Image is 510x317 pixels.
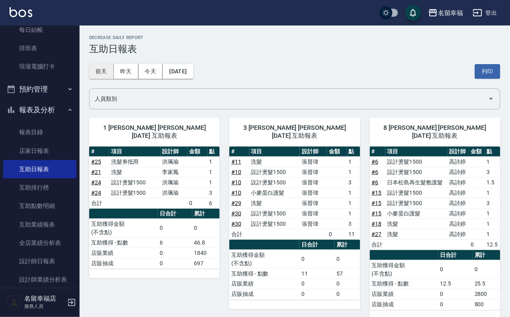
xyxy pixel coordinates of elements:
td: 0 [473,260,500,279]
a: 互助排行榜 [3,178,76,197]
button: 昨天 [114,64,139,79]
td: 店販抽成 [89,258,158,268]
td: 0 [188,198,207,208]
span: 8 [PERSON_NAME] [PERSON_NAME] [DATE] 互助報表 [379,124,491,140]
table: a dense table [229,240,360,300]
td: 小麥蛋白護髮 [385,208,447,219]
th: 設計師 [447,147,469,157]
a: #10 [231,190,241,196]
td: 57 [334,268,360,279]
td: 設計燙髮1500 [249,219,300,229]
td: 洗髮 [249,157,300,167]
a: 全店業績分析表 [3,234,76,252]
td: 互助獲得 - 點數 [370,279,438,289]
td: 1 [485,219,500,229]
td: 日本松島再生髮敷護髮 [385,177,447,188]
td: 高詩婷 [447,157,469,167]
td: 800 [473,299,500,310]
td: 洗髮 [385,229,447,239]
th: 累計 [334,240,360,250]
td: 高詩婷 [447,229,469,239]
td: 0 [327,229,347,239]
td: 6 [158,237,192,248]
span: 3 [PERSON_NAME] [PERSON_NAME] [DATE] 互助報表 [239,124,350,140]
td: 1 [485,229,500,239]
a: 現場電腦打卡 [3,57,76,76]
td: 3 [347,177,360,188]
td: 互助獲得 - 點數 [229,268,299,279]
td: 0 [334,250,360,268]
td: 合計 [89,198,109,208]
button: 報表及分析 [3,100,76,120]
button: Open [485,92,498,105]
a: #6 [372,179,379,186]
td: 設計燙髮1500 [385,188,447,198]
button: 前天 [89,64,114,79]
td: 0 [299,289,334,299]
td: 張晉瑋 [300,177,327,188]
img: Logo [10,7,32,17]
th: 日合計 [158,209,192,219]
td: 0 [334,289,360,299]
a: #27 [372,231,382,237]
td: 0 [158,258,192,268]
td: 1 [485,188,500,198]
table: a dense table [89,209,220,269]
span: 1 [PERSON_NAME] [PERSON_NAME] [DATE] 互助報表 [99,124,210,140]
td: 店販業績 [89,248,158,258]
td: 0 [438,260,473,279]
a: #24 [91,179,101,186]
th: 金額 [188,147,207,157]
table: a dense table [370,147,500,250]
td: 洪珮瑜 [160,188,188,198]
td: 高詩婷 [447,188,469,198]
button: 列印 [475,64,500,79]
td: 0 [438,299,473,310]
table: a dense table [370,250,500,310]
button: [DATE] [163,64,193,79]
td: 46.8 [192,237,220,248]
td: 高詩婷 [447,208,469,219]
a: #30 [231,221,241,227]
td: 合計 [229,229,249,239]
td: 1 [485,208,500,219]
a: #10 [231,169,241,175]
a: #15 [372,210,382,217]
h3: 互助日報表 [89,43,500,55]
th: 設計師 [300,147,327,157]
td: 0 [334,279,360,289]
h2: Decrease Daily Report [89,35,500,40]
td: 12.5 [438,279,473,289]
td: 0 [158,248,192,258]
td: 洪珮瑜 [160,177,188,188]
th: 累計 [192,209,220,219]
th: # [89,147,109,157]
td: 1.5 [485,177,500,188]
a: 互助業績報表 [3,215,76,234]
a: 互助日報表 [3,160,76,178]
td: 3 [485,167,500,177]
a: 互助點數明細 [3,197,76,215]
a: #21 [91,169,101,175]
td: 1 [347,157,360,167]
td: 3 [347,219,360,229]
a: 每日結帳 [3,21,76,39]
button: save [405,5,421,21]
button: 今天 [139,64,163,79]
td: 高詩婷 [447,219,469,229]
td: 1 [347,208,360,219]
td: 設計燙髮1500 [385,157,447,167]
th: 項目 [249,147,300,157]
th: 點 [207,147,220,157]
button: 預約管理 [3,79,76,100]
td: 張晉瑋 [300,157,327,167]
th: 金額 [469,147,485,157]
a: #25 [91,158,101,165]
td: 設計燙髮1500 [385,198,447,208]
td: 11 [299,268,334,279]
a: #11 [231,158,241,165]
td: 互助獲得 - 點數 [89,237,158,248]
td: 設計燙髮1500 [385,167,447,177]
td: 0 [299,279,334,289]
td: 店販業績 [229,279,299,289]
